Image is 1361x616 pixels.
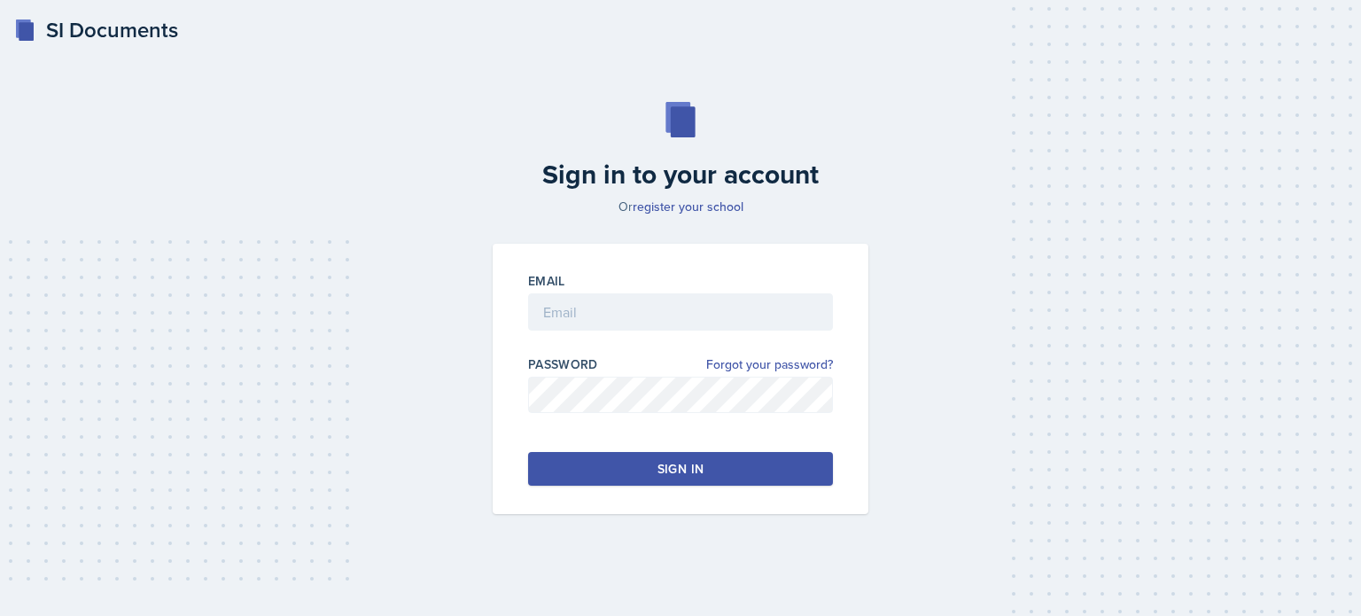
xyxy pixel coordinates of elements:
[528,452,833,486] button: Sign in
[482,159,879,191] h2: Sign in to your account
[482,198,879,215] p: Or
[528,293,833,331] input: Email
[706,355,833,374] a: Forgot your password?
[528,355,598,373] label: Password
[528,272,565,290] label: Email
[657,460,704,478] div: Sign in
[633,198,743,215] a: register your school
[14,14,178,46] a: SI Documents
